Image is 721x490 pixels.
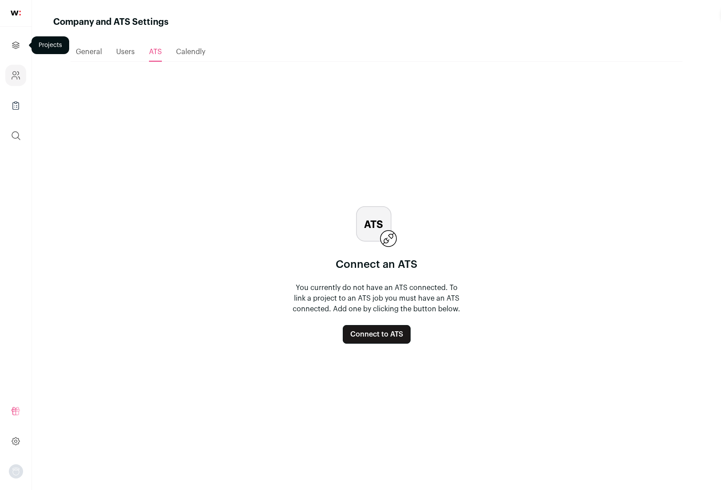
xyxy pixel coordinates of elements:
[11,11,21,16] img: wellfound-shorthand-0d5821cbd27db2630d0214b213865d53afaa358527fdda9d0ea32b1df1b89c2c.svg
[116,43,135,61] a: Users
[149,48,162,55] span: ATS
[336,258,417,272] p: Connect an ATS
[76,48,102,55] span: General
[31,36,69,54] div: Projects
[5,35,26,56] a: Projects
[291,282,462,314] p: You currently do not have an ATS connected. To link a project to an ATS job you must have an ATS ...
[176,43,205,61] a: Calendly
[53,16,168,28] h1: Company and ATS Settings
[116,48,135,55] span: Users
[343,325,411,344] button: Connect to ATS
[76,43,102,61] a: General
[9,464,23,478] img: nopic.png
[5,65,26,86] a: Company and ATS Settings
[176,48,205,55] span: Calendly
[5,95,26,116] a: Company Lists
[9,464,23,478] button: Open dropdown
